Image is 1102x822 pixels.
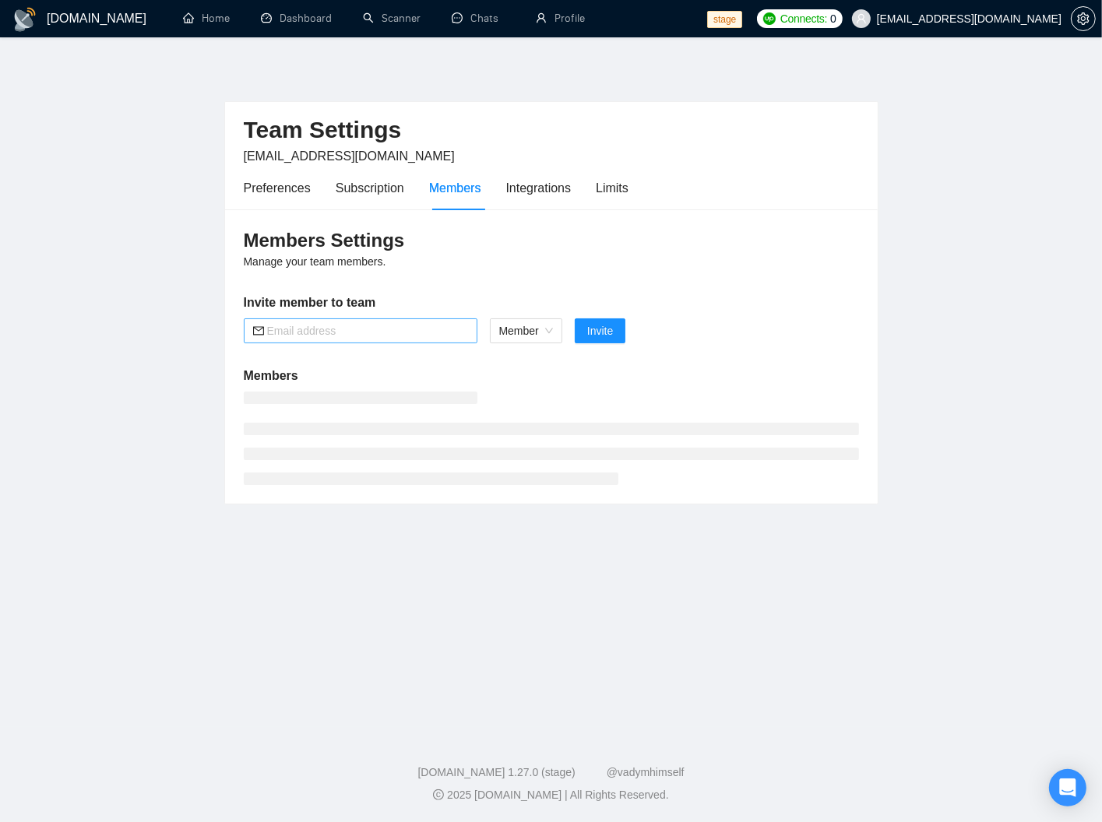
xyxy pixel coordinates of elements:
a: @vadymhimself [607,766,685,778]
span: Member [499,319,553,342]
span: [EMAIL_ADDRESS][DOMAIN_NAME] [244,149,455,163]
span: setting [1072,12,1095,25]
span: user [856,13,867,24]
span: copyright [433,789,444,800]
div: Open Intercom Messenger [1049,769,1086,806]
a: userProfile [536,12,585,25]
h3: Members Settings [244,228,859,253]
h5: Members [244,367,859,385]
div: Preferences [244,178,311,198]
div: Limits [596,178,628,198]
span: stage [707,11,742,28]
span: 0 [830,10,836,27]
a: messageChats [452,12,505,25]
div: Members [429,178,481,198]
div: Integrations [506,178,572,198]
div: 2025 [DOMAIN_NAME] | All Rights Reserved. [12,787,1090,803]
a: setting [1071,12,1096,25]
a: [DOMAIN_NAME] 1.27.0 (stage) [417,766,575,778]
a: dashboardDashboard [261,12,332,25]
div: Subscription [336,178,404,198]
a: homeHome [183,12,230,25]
img: logo [12,7,37,32]
button: setting [1071,6,1096,31]
span: Manage your team members. [244,255,386,268]
span: mail [253,325,264,336]
img: upwork-logo.png [763,12,776,25]
h2: Team Settings [244,114,859,146]
button: Invite [575,318,625,343]
a: searchScanner [363,12,421,25]
input: Email address [267,322,468,339]
span: Connects: [780,10,827,27]
h5: Invite member to team [244,293,859,312]
span: Invite [587,322,613,339]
